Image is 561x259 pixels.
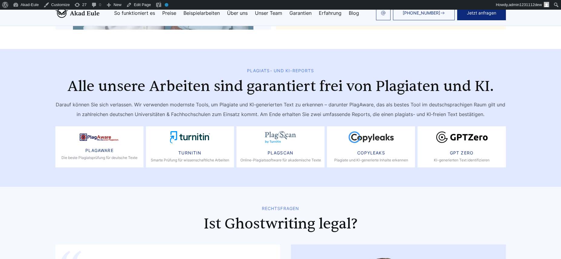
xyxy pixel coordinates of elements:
h2: Alle unsere Arbeiten sind garantiert frei von Plagiaten und KI. [55,78,506,95]
div: PlagScan [268,151,293,155]
img: logo [55,8,100,18]
div: Plagiats- und KI-Reports [55,68,506,73]
div: Darauf können Sie sich verlassen. Wir verwenden modernste Tools, um Plagiate und KI-generierten T... [55,100,506,119]
div: Copyleaks [357,151,385,155]
a: Blog [349,11,359,15]
div: Die beste Plagiatsprüfung für deutsche Texte [61,155,137,160]
div: Smarte Prüfung für wissenschaftliche Arbeiten [151,158,229,163]
div: KI-generierten Text identifizieren [434,158,490,163]
div: No index [165,3,168,7]
div: GPT Zero [450,151,474,155]
a: Erfahrung [319,11,342,15]
a: Über uns [227,11,248,15]
h2: Ist Ghostwriting legal? [55,215,506,232]
a: [PHONE_NUMBER] [393,6,455,20]
a: So funktioniert es [114,11,155,15]
a: Beispielarbeiten [183,11,220,15]
div: Online-Plagiatssoftware für akademische Texte [240,158,321,163]
div: Rechtsfragen [55,206,506,211]
div: Plagiate und KI-generierte Inhalte erkennen [334,158,408,163]
img: email [381,11,386,15]
div: Turnitin [178,151,201,155]
a: Unser Team [255,11,282,15]
a: Garantien [289,11,312,15]
button: Jetzt anfragen [457,6,506,20]
span: [PHONE_NUMBER] [403,11,440,15]
div: PlagAware [85,148,114,153]
a: Preise [162,11,176,15]
span: admin1231112dew [509,2,542,7]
